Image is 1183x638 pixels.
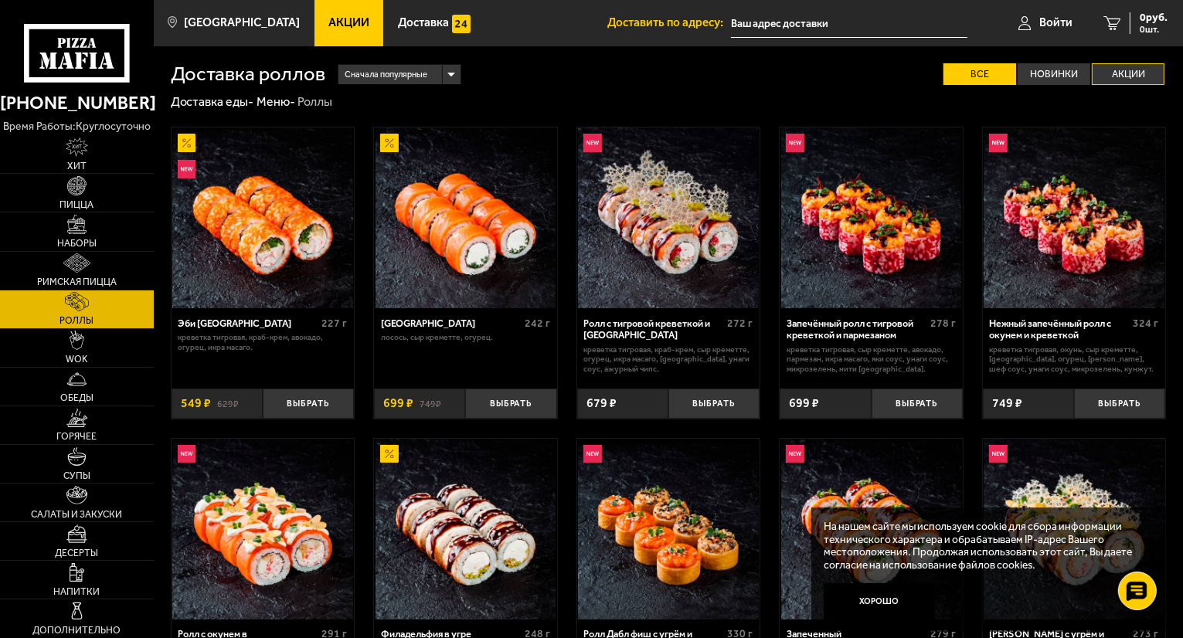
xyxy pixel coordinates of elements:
[383,397,413,409] span: 699 ₽
[583,345,753,375] p: креветка тигровая, краб-крем, Сыр креметте, огурец, икра масаго, [GEOGRAPHIC_DATA], унаги соус, а...
[984,439,1164,619] img: Ролл Калипсо с угрём и креветкой
[983,439,1166,619] a: НовинкаРолл Калипсо с угрём и креветкой
[32,510,123,519] span: Салаты и закуски
[786,445,804,463] img: Новинка
[184,17,300,29] span: [GEOGRAPHIC_DATA]
[54,587,100,596] span: Напитки
[376,127,556,308] img: Филадельфия
[178,333,347,353] p: креветка тигровая, краб-крем, авокадо, огурец, икра масаго.
[728,317,753,330] span: 272 г
[172,127,353,308] img: Эби Калифорния
[178,160,196,178] img: Новинка
[780,127,963,308] a: НовинкаЗапечённый ролл с тигровой креветкой и пармезаном
[172,127,355,308] a: АкционныйНовинкаЭби Калифорния
[989,317,1129,341] div: Нежный запечённый ролл с окунем и креветкой
[1018,63,1090,86] label: Новинки
[420,397,441,409] s: 749 ₽
[63,471,90,480] span: Супы
[578,127,759,308] img: Ролл с тигровой креветкой и Гуакамоле
[465,389,556,419] button: Выбрать
[381,333,550,343] p: лосось, Сыр креметте, огурец.
[781,439,962,619] img: Запеченный ролл Гурмэ с лососем и угрём
[263,389,354,419] button: Выбрать
[328,17,369,29] span: Акции
[583,317,723,341] div: Ролл с тигровой креветкой и [GEOGRAPHIC_DATA]
[452,15,471,33] img: 15daf4d41897b9f0e9f617042186c801.svg
[178,134,196,152] img: Акционный
[178,317,318,329] div: Эби [GEOGRAPHIC_DATA]
[374,127,557,308] a: АкционныйФиладельфия
[731,9,967,38] input: Ваш адрес доставки
[1074,389,1165,419] button: Выбрать
[37,277,117,287] span: Римская пицца
[57,239,97,248] span: Наборы
[374,439,557,619] a: АкционныйФиладельфия в угре
[1134,317,1159,330] span: 324 г
[33,626,121,635] span: Дополнительно
[930,317,956,330] span: 278 г
[66,355,88,364] span: WOK
[586,397,617,409] span: 679 ₽
[297,94,332,110] div: Роллы
[345,63,427,87] span: Сначала популярные
[172,439,353,619] img: Ролл с окунем в темпуре и лососем
[398,17,449,29] span: Доставка
[257,94,295,109] a: Меню-
[67,161,87,171] span: Хит
[943,63,1016,86] label: Все
[781,127,962,308] img: Запечённый ролл с тигровой креветкой и пармезаном
[577,439,760,619] a: НовинкаРолл Дабл фиш с угрём и лососем в темпуре
[1140,25,1168,34] span: 0 шт.
[786,134,804,152] img: Новинка
[57,432,97,441] span: Горячее
[787,317,926,341] div: Запечённый ролл с тигровой креветкой и пармезаном
[780,439,963,619] a: НовинкаЗапеченный ролл Гурмэ с лососем и угрём
[56,548,99,558] span: Десерты
[872,389,963,419] button: Выбрать
[992,397,1022,409] span: 749 ₽
[60,316,94,325] span: Роллы
[60,200,94,209] span: Пицца
[577,127,760,308] a: НовинкаРолл с тигровой креветкой и Гуакамоле
[1140,12,1168,23] span: 0 руб.
[381,317,521,329] div: [GEOGRAPHIC_DATA]
[787,345,956,375] p: креветка тигровая, Сыр креметте, авокадо, пармезан, икра масаго, яки соус, унаги соус, микрозелен...
[668,389,760,419] button: Выбрать
[1092,63,1164,86] label: Акции
[983,127,1166,308] a: НовинкаНежный запечённый ролл с окунем и креветкой
[376,439,556,619] img: Филадельфия в угре
[525,317,550,330] span: 242 г
[171,64,326,84] h1: Доставка роллов
[171,94,254,109] a: Доставка еды-
[607,17,731,29] span: Доставить по адресу:
[380,445,399,463] img: Акционный
[583,134,602,152] img: Новинка
[578,439,759,619] img: Ролл Дабл фиш с угрём и лососем в темпуре
[984,127,1164,308] img: Нежный запечённый ролл с окунем и креветкой
[789,397,819,409] span: 699 ₽
[60,393,93,402] span: Обеды
[380,134,399,152] img: Акционный
[181,397,211,409] span: 549 ₽
[824,583,935,620] button: Хорошо
[1039,17,1073,29] span: Войти
[172,439,355,619] a: НовинкаРолл с окунем в темпуре и лососем
[824,520,1144,571] p: На нашем сайте мы используем cookie для сбора информации технического характера и обрабатываем IP...
[217,397,239,409] s: 629 ₽
[178,445,196,463] img: Новинка
[989,445,1008,463] img: Новинка
[321,317,347,330] span: 227 г
[583,445,602,463] img: Новинка
[989,345,1158,375] p: креветка тигровая, окунь, Сыр креметте, [GEOGRAPHIC_DATA], огурец, [PERSON_NAME], шеф соус, унаги...
[989,134,1008,152] img: Новинка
